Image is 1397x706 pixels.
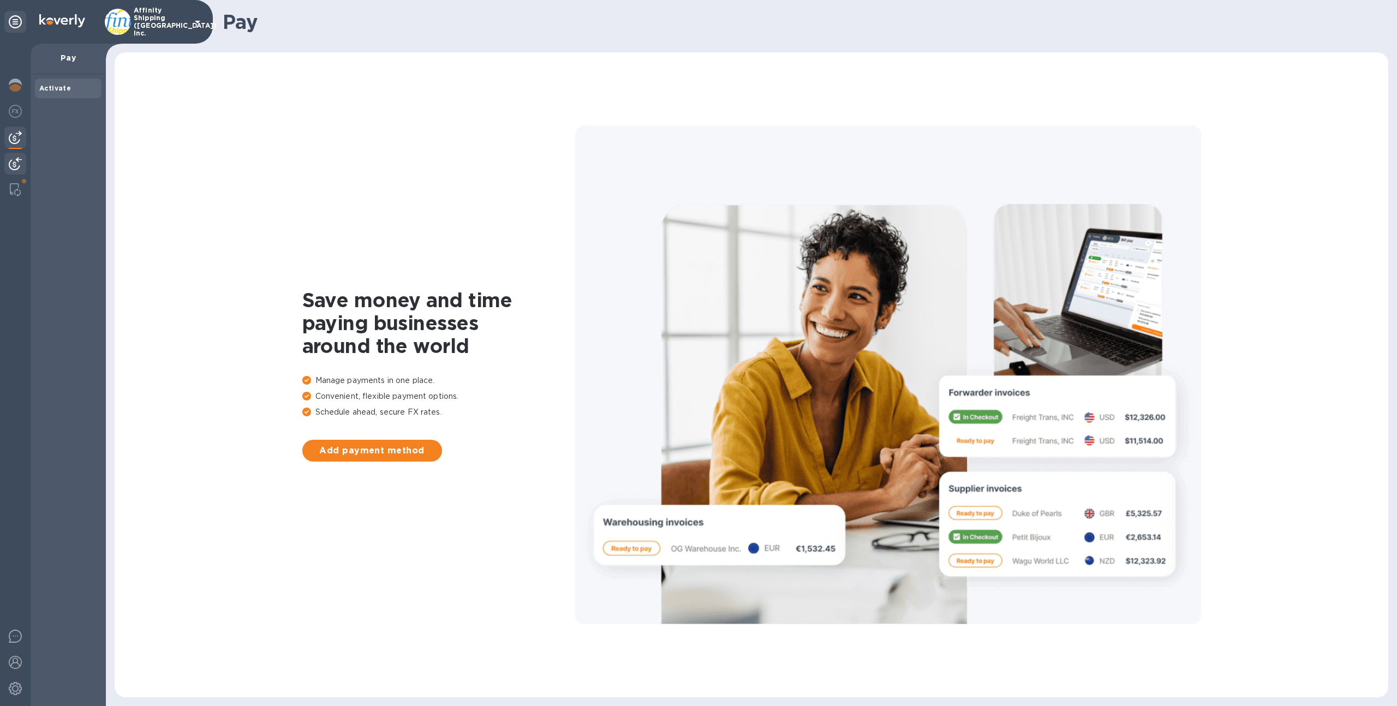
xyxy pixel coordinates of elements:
div: Unpin categories [4,11,26,33]
p: Affinity Shipping ([GEOGRAPHIC_DATA]) Inc. [134,7,188,37]
b: Activate [39,84,71,92]
p: Manage payments in one place. [302,375,575,386]
p: Pay [39,52,97,63]
img: Logo [39,14,85,27]
h1: Pay [223,10,1380,33]
button: Add payment method [302,440,442,462]
h1: Save money and time paying businesses around the world [302,289,575,357]
p: Schedule ahead, secure FX rates. [302,406,575,418]
img: Foreign exchange [9,105,22,118]
span: Add payment method [311,444,433,457]
p: Convenient, flexible payment options. [302,391,575,402]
